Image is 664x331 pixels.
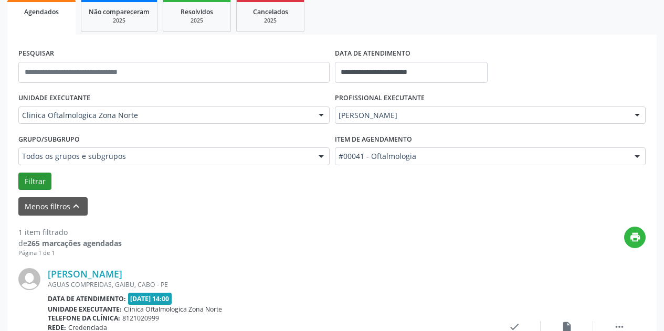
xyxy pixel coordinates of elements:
[27,238,122,248] strong: 265 marcações agendadas
[339,110,625,121] span: [PERSON_NAME]
[629,231,641,243] i: print
[48,268,122,280] a: [PERSON_NAME]
[48,305,122,314] b: Unidade executante:
[18,197,88,216] button: Menos filtroskeyboard_arrow_up
[335,46,410,62] label: DATA DE ATENDIMENTO
[18,268,40,290] img: img
[128,293,172,305] span: [DATE] 14:00
[48,294,126,303] b: Data de atendimento:
[18,173,51,190] button: Filtrar
[181,7,213,16] span: Resolvidos
[339,151,625,162] span: #00041 - Oftalmologia
[89,17,150,25] div: 2025
[48,314,120,323] b: Telefone da clínica:
[18,46,54,62] label: PESQUISAR
[253,7,288,16] span: Cancelados
[124,305,222,314] span: Clinica Oftalmologica Zona Norte
[24,7,59,16] span: Agendados
[18,249,122,258] div: Página 1 de 1
[18,238,122,249] div: de
[624,227,646,248] button: print
[89,7,150,16] span: Não compareceram
[335,131,412,147] label: Item de agendamento
[22,110,308,121] span: Clinica Oftalmologica Zona Norte
[70,200,82,212] i: keyboard_arrow_up
[171,17,223,25] div: 2025
[18,131,80,147] label: Grupo/Subgrupo
[122,314,159,323] span: 8121020999
[22,151,308,162] span: Todos os grupos e subgrupos
[18,227,122,238] div: 1 item filtrado
[335,90,425,106] label: PROFISSIONAL EXECUTANTE
[244,17,297,25] div: 2025
[18,90,90,106] label: UNIDADE EXECUTANTE
[48,280,488,289] div: AGUAS COMPREIDAS, GAIBU, CABO - PE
